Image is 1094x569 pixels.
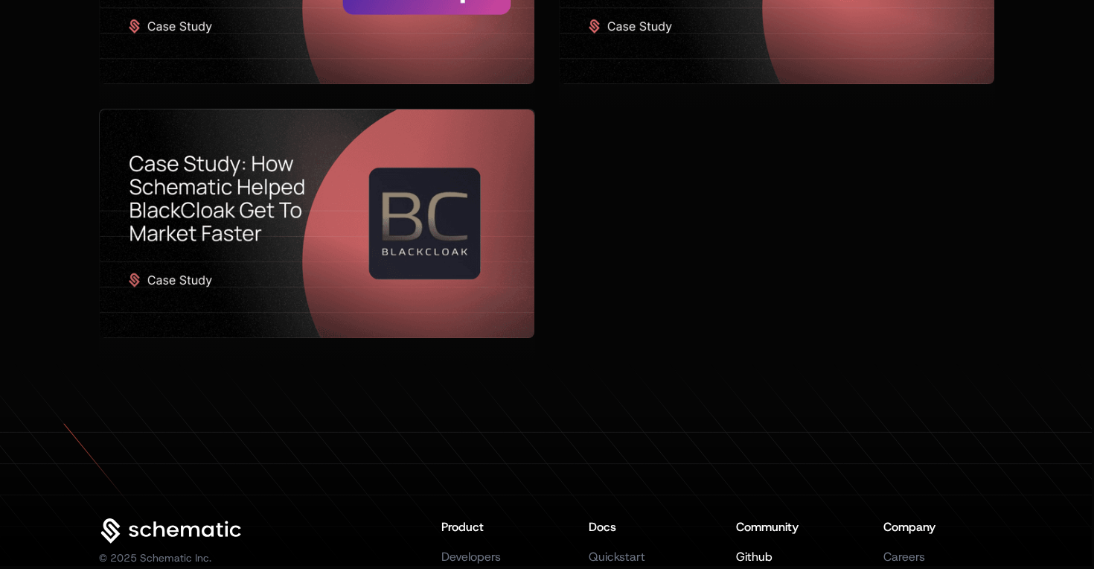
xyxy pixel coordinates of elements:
h3: Docs [589,518,700,536]
h3: Product [441,518,553,536]
h3: Community [736,518,848,536]
img: Case Study - BlackCloak [100,109,534,338]
a: Developers [441,549,501,565]
p: © 2025 Schematic Inc. [99,550,211,565]
a: Quickstart [589,549,645,565]
a: Github [736,549,772,565]
h3: Company [883,518,995,536]
a: Careers [883,549,925,565]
